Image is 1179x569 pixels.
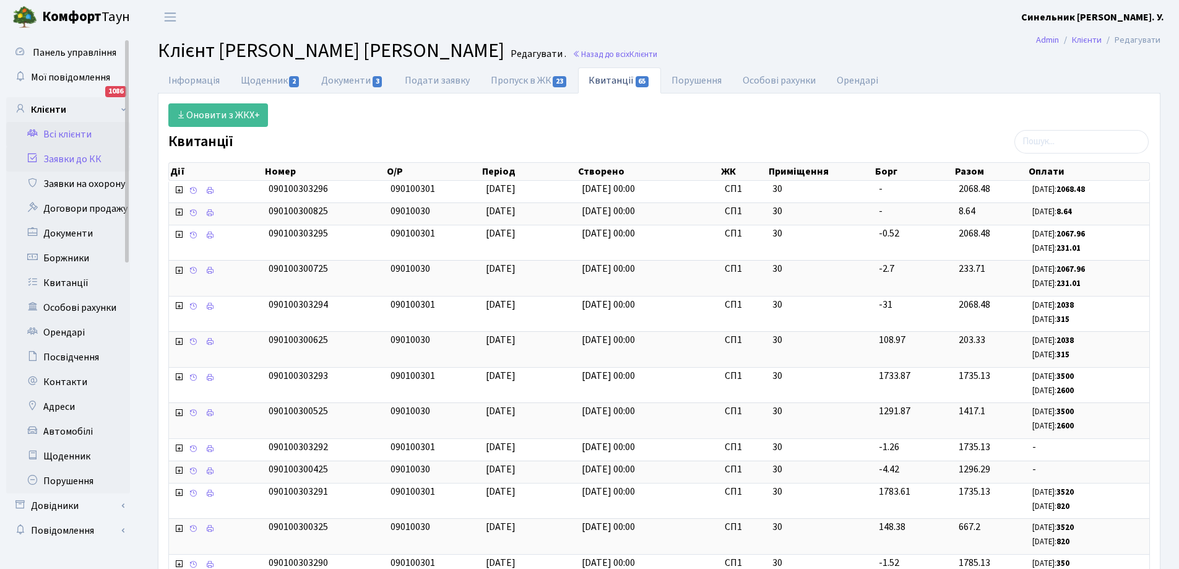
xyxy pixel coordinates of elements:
[1032,349,1069,360] small: [DATE]:
[959,227,990,240] span: 2068.48
[486,520,516,534] span: [DATE]
[879,262,894,276] span: -2.7
[879,369,910,383] span: 1733.87
[230,67,311,93] a: Щоденник
[289,76,299,87] span: 2
[391,440,435,454] span: 090100301
[582,182,635,196] span: [DATE] 00:00
[772,204,869,219] span: 30
[1056,420,1074,432] b: 2600
[269,463,328,476] span: 090100300425
[725,485,762,499] span: СП1
[12,5,37,30] img: logo.png
[1032,206,1072,217] small: [DATE]:
[582,463,635,476] span: [DATE] 00:00
[725,227,762,241] span: СП1
[169,163,264,180] th: Дії
[725,369,762,383] span: СП1
[1032,243,1081,254] small: [DATE]:
[486,227,516,240] span: [DATE]
[269,369,328,383] span: 090100303293
[879,440,899,454] span: -1.26
[1056,558,1069,569] b: 350
[959,440,990,454] span: 1735.13
[725,298,762,312] span: СП1
[155,7,186,27] button: Переключити навігацію
[1056,243,1081,254] b: 231.01
[582,404,635,418] span: [DATE] 00:00
[959,463,990,476] span: 1296.29
[959,182,990,196] span: 2068.48
[394,67,480,93] a: Подати заявку
[577,163,720,180] th: Створено
[6,97,130,122] a: Клієнти
[772,369,869,383] span: 30
[959,404,985,418] span: 1417.1
[6,221,130,246] a: Документи
[954,163,1028,180] th: Разом
[732,67,826,93] a: Особові рахунки
[636,76,649,87] span: 65
[391,404,430,418] span: 09010030
[725,440,762,454] span: СП1
[31,71,110,84] span: Мої повідомлення
[1056,228,1085,240] b: 2067.96
[486,440,516,454] span: [DATE]
[1032,558,1069,569] small: [DATE]:
[6,320,130,345] a: Орендарі
[879,298,892,311] span: -31
[391,227,435,240] span: 090100301
[391,262,430,276] span: 09010030
[158,67,230,93] a: Інформація
[879,520,905,534] span: 148.38
[6,172,130,196] a: Заявки на охорону
[874,163,954,180] th: Борг
[582,204,635,218] span: [DATE] 00:00
[959,369,990,383] span: 1735.13
[33,46,116,59] span: Панель управління
[486,204,516,218] span: [DATE]
[391,204,430,218] span: 09010030
[6,295,130,320] a: Особові рахунки
[486,369,516,383] span: [DATE]
[772,333,869,347] span: 30
[391,333,430,347] span: 09010030
[391,485,435,498] span: 090100301
[1021,10,1164,25] a: Синельник [PERSON_NAME]. У.
[1032,420,1074,432] small: [DATE]:
[1072,33,1102,46] a: Клієнти
[772,227,869,241] span: 30
[1056,385,1074,396] b: 2600
[269,204,328,218] span: 090100300825
[269,298,328,311] span: 090100303294
[1056,349,1069,360] b: 315
[6,345,130,370] a: Посвідчення
[772,440,869,454] span: 30
[1056,184,1085,195] b: 2068.48
[725,182,762,196] span: СП1
[725,520,762,534] span: СП1
[269,182,328,196] span: 090100303296
[6,246,130,271] a: Боржники
[725,204,762,219] span: СП1
[1032,487,1074,498] small: [DATE]:
[6,469,130,493] a: Порушення
[1032,440,1144,454] span: -
[772,520,869,534] span: 30
[1032,335,1074,346] small: [DATE]:
[6,196,130,221] a: Договори продажу
[6,147,130,172] a: Заявки до КК
[582,440,635,454] span: [DATE] 00:00
[486,262,516,276] span: [DATE]
[6,394,130,419] a: Адреси
[1032,300,1074,311] small: [DATE]:
[1032,463,1144,477] span: -
[1021,11,1164,24] b: Синельник [PERSON_NAME]. У.
[6,518,130,543] a: Повідомлення
[553,76,566,87] span: 23
[1056,406,1074,417] b: 3500
[578,67,660,93] a: Квитанції
[6,271,130,295] a: Квитанції
[582,520,635,534] span: [DATE] 00:00
[772,298,869,312] span: 30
